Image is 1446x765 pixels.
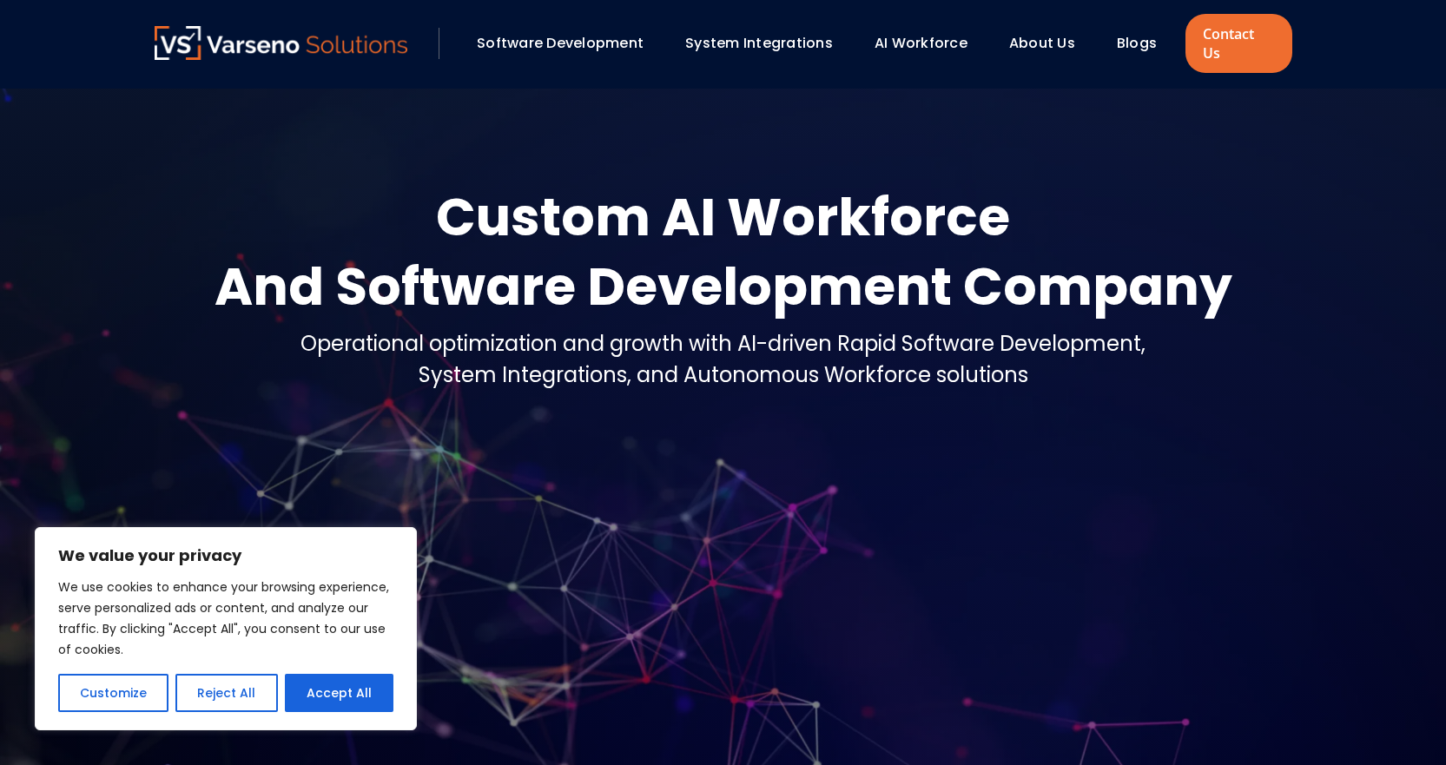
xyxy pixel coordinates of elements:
[677,29,857,58] div: System Integrations
[58,674,168,712] button: Customize
[155,26,408,61] a: Varseno Solutions – Product Engineering & IT Services
[875,33,967,53] a: AI Workforce
[1009,33,1075,53] a: About Us
[58,577,393,660] p: We use cookies to enhance your browsing experience, serve personalized ads or content, and analyz...
[215,182,1232,252] div: Custom AI Workforce
[300,359,1146,391] div: System Integrations, and Autonomous Workforce solutions
[1108,29,1181,58] div: Blogs
[215,252,1232,321] div: And Software Development Company
[58,545,393,566] p: We value your privacy
[468,29,668,58] div: Software Development
[1000,29,1099,58] div: About Us
[477,33,644,53] a: Software Development
[300,328,1146,359] div: Operational optimization and growth with AI-driven Rapid Software Development,
[866,29,992,58] div: AI Workforce
[155,26,408,60] img: Varseno Solutions – Product Engineering & IT Services
[1185,14,1291,73] a: Contact Us
[285,674,393,712] button: Accept All
[1117,33,1157,53] a: Blogs
[175,674,277,712] button: Reject All
[685,33,833,53] a: System Integrations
